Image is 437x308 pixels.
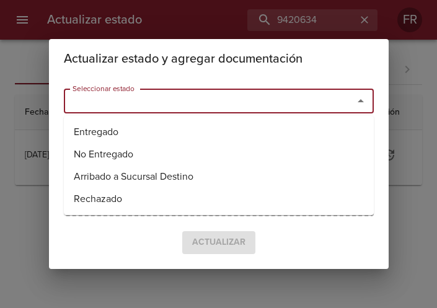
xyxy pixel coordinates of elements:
li: Arribado a Sucursal Destino [64,165,374,188]
li: No Entregado [64,143,374,165]
li: Rechazado [64,188,374,210]
span: Seleccione un estado para confirmar [182,231,255,254]
button: Close [352,92,369,110]
li: Entregado [64,121,374,143]
h2: Actualizar estado y agregar documentación [64,49,374,69]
